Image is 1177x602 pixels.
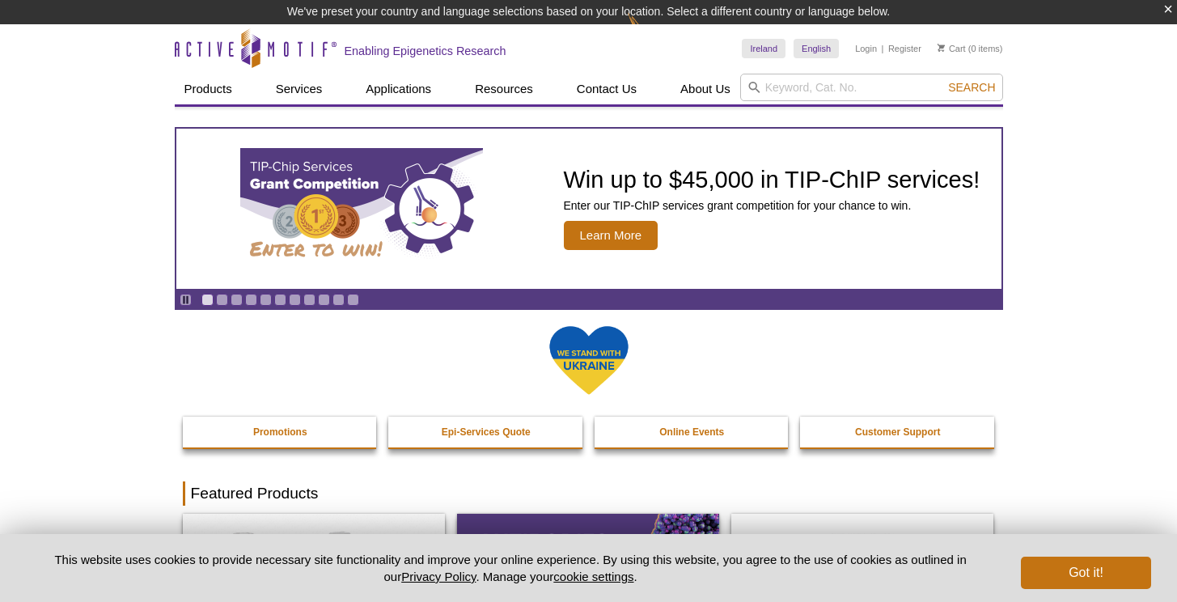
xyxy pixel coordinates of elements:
input: Keyword, Cat. No. [740,74,1003,101]
a: Customer Support [800,417,996,447]
a: Go to slide 8 [303,294,315,306]
a: Go to slide 11 [347,294,359,306]
a: Go to slide 6 [274,294,286,306]
img: We Stand With Ukraine [548,324,629,396]
span: Search [948,81,995,94]
a: Register [888,43,921,54]
a: Go to slide 2 [216,294,228,306]
h2: Enabling Epigenetics Research [345,44,506,58]
span: Learn More [564,221,658,250]
p: This website uses cookies to provide necessary site functionality and improve your online experie... [27,551,995,585]
a: Products [175,74,242,104]
li: (0 items) [938,39,1003,58]
a: Go to slide 5 [260,294,272,306]
a: English [794,39,839,58]
article: TIP-ChIP Services Grant Competition [176,129,1001,289]
strong: Promotions [253,426,307,438]
h2: Featured Products [183,481,995,506]
a: Promotions [183,417,379,447]
button: Search [943,80,1000,95]
img: Change Here [628,12,671,50]
a: Epi-Services Quote [388,417,584,447]
strong: Epi-Services Quote [442,426,531,438]
a: TIP-ChIP Services Grant Competition Win up to $45,000 in TIP-ChIP services! Enter our TIP-ChIP se... [176,129,1001,289]
a: Contact Us [567,74,646,104]
a: Services [266,74,332,104]
a: Ireland [742,39,785,58]
a: Go to slide 9 [318,294,330,306]
p: Enter our TIP-ChIP services grant competition for your chance to win. [564,198,980,213]
a: Go to slide 4 [245,294,257,306]
a: Cart [938,43,966,54]
a: Privacy Policy [401,570,476,583]
a: Go to slide 10 [332,294,345,306]
button: Got it! [1021,557,1150,589]
a: About Us [671,74,740,104]
strong: Customer Support [855,426,940,438]
img: TIP-ChIP Services Grant Competition [240,148,483,269]
h2: Win up to $45,000 in TIP-ChIP services! [564,167,980,192]
strong: Online Events [659,426,724,438]
a: Resources [465,74,543,104]
a: Online Events [595,417,790,447]
a: Login [855,43,877,54]
a: Go to slide 7 [289,294,301,306]
button: cookie settings [553,570,633,583]
a: Applications [356,74,441,104]
a: Go to slide 3 [231,294,243,306]
a: Toggle autoplay [180,294,192,306]
img: Your Cart [938,44,945,52]
li: | [882,39,884,58]
a: Go to slide 1 [201,294,214,306]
